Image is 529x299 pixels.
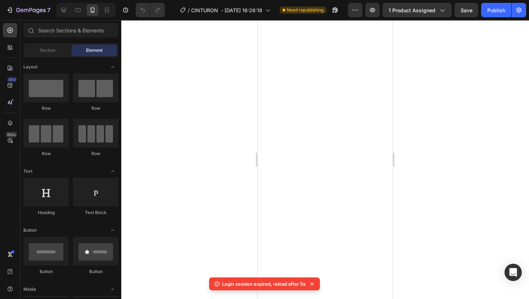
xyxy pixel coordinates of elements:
[47,6,50,14] p: 7
[86,47,103,54] span: Element
[455,3,478,17] button: Save
[383,3,452,17] button: 1 product assigned
[73,105,118,112] div: Row
[7,77,17,82] div: 450
[107,225,118,236] span: Toggle open
[222,280,306,287] p: Login session expired, reload after 5s
[5,132,17,137] div: Beta
[23,286,36,293] span: Media
[23,64,37,70] span: Layout
[73,150,118,157] div: Row
[107,61,118,73] span: Toggle open
[107,284,118,295] span: Toggle open
[23,23,118,37] input: Search Sections & Elements
[107,166,118,177] span: Toggle open
[461,7,473,13] span: Save
[3,3,54,17] button: 7
[258,20,393,299] iframe: Design area
[487,6,505,14] div: Publish
[23,268,69,275] div: Button
[23,227,37,234] span: Button
[191,6,262,14] span: CINTURON - [DATE] 16:26:18
[505,264,522,281] div: Open Intercom Messenger
[287,7,324,13] span: Need republishing
[481,3,511,17] button: Publish
[23,150,69,157] div: Row
[188,6,190,14] span: /
[40,47,55,54] span: Section
[23,105,69,112] div: Row
[73,209,118,216] div: Text Block
[136,3,165,17] div: Undo/Redo
[23,209,69,216] div: Heading
[23,168,32,175] span: Text
[389,6,435,14] span: 1 product assigned
[73,268,118,275] div: Button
